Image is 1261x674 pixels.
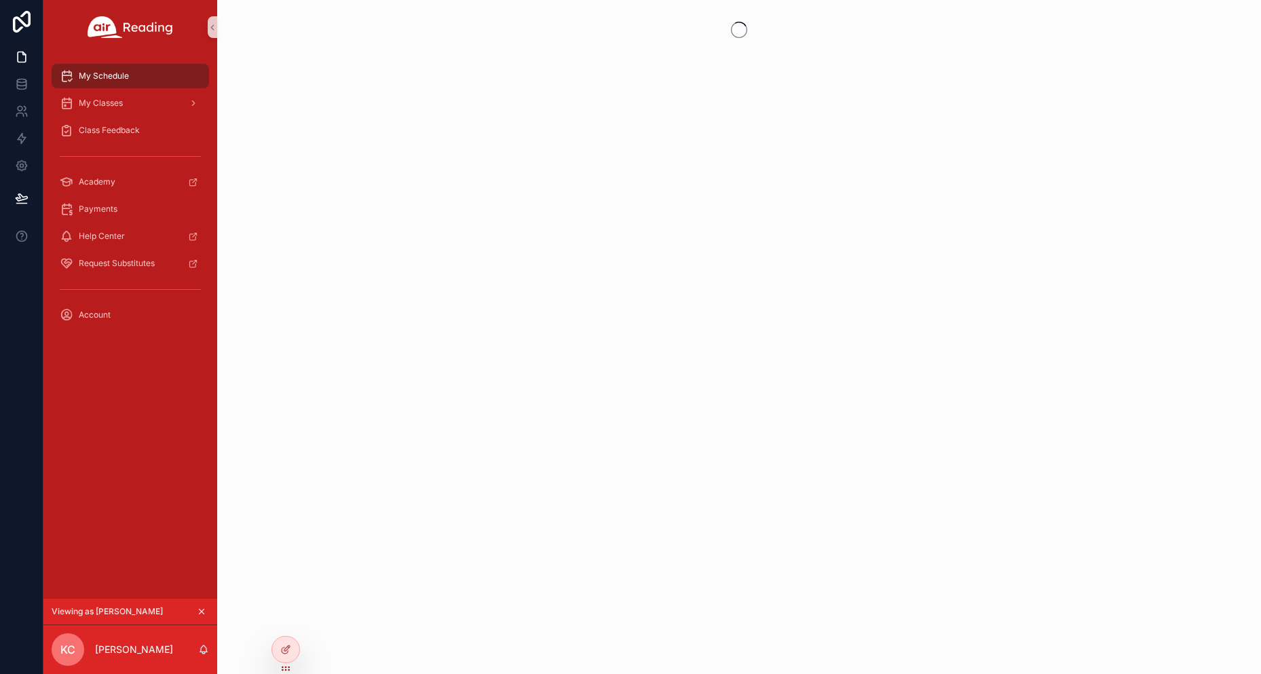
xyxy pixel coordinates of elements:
[43,54,217,345] div: scrollable content
[79,204,117,214] span: Payments
[52,303,209,327] a: Account
[79,231,125,242] span: Help Center
[52,197,209,221] a: Payments
[79,176,115,187] span: Academy
[52,118,209,143] a: Class Feedback
[79,71,129,81] span: My Schedule
[79,98,123,109] span: My Classes
[52,606,163,617] span: Viewing as [PERSON_NAME]
[79,258,155,269] span: Request Substitutes
[52,170,209,194] a: Academy
[79,310,111,320] span: Account
[95,643,173,656] p: [PERSON_NAME]
[52,91,209,115] a: My Classes
[79,125,140,136] span: Class Feedback
[52,64,209,88] a: My Schedule
[88,16,173,38] img: App logo
[60,641,75,658] span: KC
[52,251,209,276] a: Request Substitutes
[52,224,209,248] a: Help Center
